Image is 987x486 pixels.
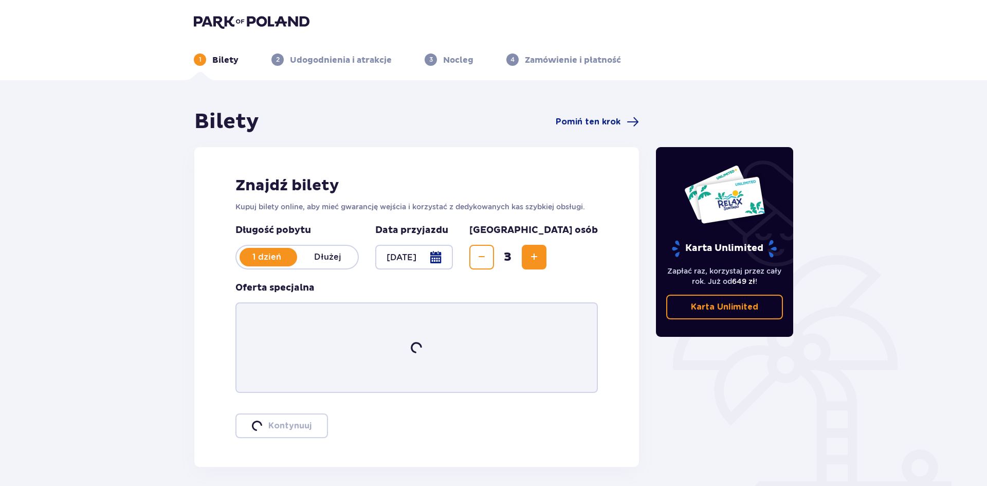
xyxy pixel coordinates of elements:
[429,55,433,64] p: 3
[410,341,423,354] img: loader
[276,55,280,64] p: 2
[235,224,359,237] p: Długość pobytu
[691,301,758,313] p: Karta Unlimited
[235,202,598,212] p: Kupuj bilety online, aby mieć gwarancję wejścia i korzystać z dedykowanych kas szybkiej obsługi.
[510,55,515,64] p: 4
[235,413,328,438] button: loaderKontynuuj
[496,249,520,265] span: 3
[671,240,778,258] p: Karta Unlimited
[212,55,239,66] p: Bilety
[525,55,621,66] p: Zamówienie i płatność
[732,277,755,285] span: 649 zł
[235,282,315,294] p: Oferta specjalna
[375,224,448,237] p: Data przyjazdu
[199,55,202,64] p: 1
[666,266,783,286] p: Zapłać raz, korzystaj przez cały rok. Już od !
[252,421,262,431] img: loader
[469,245,494,269] button: Decrease
[469,224,598,237] p: [GEOGRAPHIC_DATA] osób
[443,55,473,66] p: Nocleg
[522,245,546,269] button: Increase
[194,14,309,29] img: Park of Poland logo
[290,55,392,66] p: Udogodnienia i atrakcje
[236,251,297,263] p: 1 dzień
[297,251,358,263] p: Dłużej
[268,420,312,431] p: Kontynuuj
[235,176,598,195] h2: Znajdź bilety
[556,116,639,128] a: Pomiń ten krok
[194,109,259,135] h1: Bilety
[666,295,783,319] a: Karta Unlimited
[556,116,620,128] span: Pomiń ten krok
